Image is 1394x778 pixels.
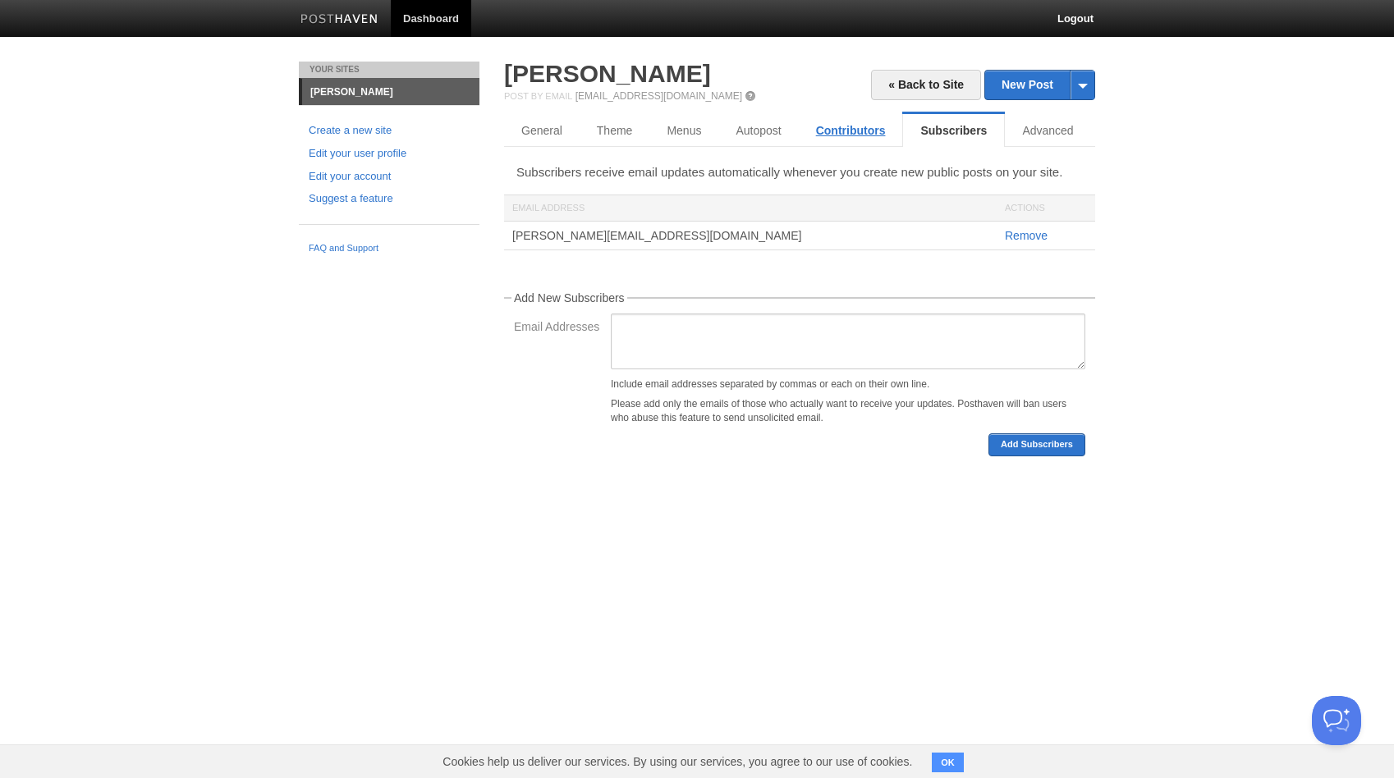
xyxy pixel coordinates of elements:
[309,122,470,140] a: Create a new site
[902,114,1005,147] a: Subscribers
[309,241,470,256] a: FAQ and Support
[300,14,378,26] img: Posthaven-bar
[988,433,1085,456] button: Add Subscribers
[426,745,929,778] span: Cookies help us deliver our services. By using our services, you agree to our use of cookies.
[309,190,470,208] a: Suggest a feature
[799,114,903,147] a: Contributors
[309,168,470,185] a: Edit your account
[511,292,627,304] legend: Add New Subscribers
[299,62,479,78] li: Your Sites
[504,195,898,221] div: Email Address
[611,379,1085,389] div: Include email addresses separated by commas or each on their own line.
[1005,114,1090,147] a: Advanced
[718,114,798,147] a: Autopost
[611,397,1085,425] p: Please add only the emails of those who actually want to receive your updates. Posthaven will ban...
[575,90,742,102] a: [EMAIL_ADDRESS][DOMAIN_NAME]
[1312,696,1361,745] iframe: Help Scout Beacon - Open
[932,753,964,772] button: OK
[649,114,718,147] a: Menus
[514,321,601,336] label: Email Addresses
[580,114,650,147] a: Theme
[309,145,470,162] a: Edit your user profile
[504,222,898,249] div: [PERSON_NAME][EMAIL_ADDRESS][DOMAIN_NAME]
[516,163,1083,181] p: Subscribers receive email updates automatically whenever you create new public posts on your site.
[302,79,479,105] a: [PERSON_NAME]
[504,60,711,87] a: [PERSON_NAME]
[504,91,572,101] span: Post by Email
[871,70,981,100] a: « Back to Site
[1005,229,1048,242] a: Remove
[985,71,1094,99] a: New Post
[504,114,580,147] a: General
[997,195,1095,221] div: Actions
